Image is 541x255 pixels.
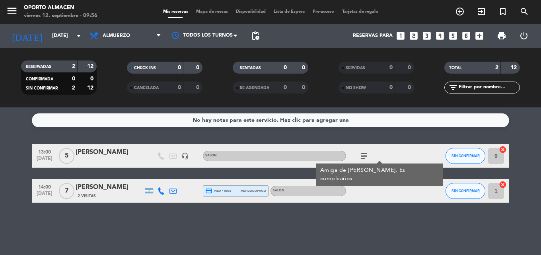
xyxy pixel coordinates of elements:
i: search [520,7,529,16]
span: TOTAL [449,66,461,70]
div: viernes 12. septiembre - 09:56 [24,12,97,20]
i: looks_3 [422,31,432,41]
span: Disponibilidad [232,10,270,14]
strong: 0 [302,85,307,90]
span: pending_actions [251,31,260,41]
span: Tarjetas de regalo [338,10,382,14]
span: SALON [205,154,217,157]
strong: 12 [87,64,95,69]
i: exit_to_app [477,7,486,16]
i: subject [359,151,369,161]
span: [DATE] [35,156,54,165]
strong: 2 [72,64,75,69]
i: add_box [474,31,485,41]
span: SENTADAS [240,66,261,70]
span: CONFIRMADA [26,77,53,81]
strong: 0 [389,85,393,90]
i: headset_mic [181,152,189,160]
i: filter_list [448,83,458,92]
strong: 0 [196,65,201,70]
i: looks_6 [461,31,471,41]
div: LOG OUT [513,24,535,48]
div: Oporto Almacen [24,4,97,12]
i: arrow_drop_down [74,31,84,41]
span: Lista de Espera [270,10,309,14]
span: Reservas para [353,33,393,39]
span: Mapa de mesas [192,10,232,14]
strong: 0 [178,65,181,70]
strong: 2 [495,65,498,70]
strong: 0 [178,85,181,90]
span: Mis reservas [159,10,192,14]
i: looks_4 [435,31,445,41]
span: 2 Visitas [78,193,96,199]
div: [PERSON_NAME] [76,182,143,193]
span: SIN CONFIRMAR [26,86,58,90]
span: CHECK INS [134,66,156,70]
span: NO SHOW [346,86,366,90]
span: 13:00 [35,147,54,156]
strong: 0 [408,65,413,70]
strong: 0 [284,65,287,70]
strong: 2 [72,85,75,91]
button: menu [6,5,18,19]
i: cancel [499,146,507,154]
i: looks_5 [448,31,458,41]
div: [PERSON_NAME] [76,147,143,158]
button: SIN CONFIRMAR [446,183,485,199]
strong: 0 [408,85,413,90]
strong: 0 [90,76,95,82]
strong: 0 [196,85,201,90]
strong: 12 [87,85,95,91]
span: 14:00 [35,182,54,191]
strong: 0 [389,65,393,70]
strong: 12 [510,65,518,70]
span: SERVIDAS [346,66,365,70]
strong: 0 [72,76,75,82]
span: RE AGENDADA [240,86,269,90]
span: print [497,31,506,41]
i: add_circle_outline [455,7,465,16]
span: SALON [273,189,284,192]
i: menu [6,5,18,17]
span: Pre-acceso [309,10,338,14]
input: Filtrar por nombre... [458,83,520,92]
i: cancel [499,181,507,189]
span: CANCELADA [134,86,159,90]
strong: 0 [284,85,287,90]
i: credit_card [205,187,212,195]
span: RESERVADAS [26,65,51,69]
span: 7 [59,183,74,199]
i: looks_one [395,31,406,41]
strong: 0 [302,65,307,70]
span: [DATE] [35,191,54,200]
button: SIN CONFIRMAR [446,148,485,164]
span: 5 [59,148,74,164]
i: turned_in_not [498,7,508,16]
span: SIN CONFIRMAR [451,154,480,158]
i: looks_two [409,31,419,41]
div: No hay notas para este servicio. Haz clic para agregar una [193,116,349,125]
i: [DATE] [6,27,48,45]
span: mercadopago [241,188,266,193]
span: visa * 5935 [205,187,231,195]
span: Almuerzo [103,33,130,39]
span: SIN CONFIRMAR [451,189,480,193]
div: Amiga de [PERSON_NAME]. Es cumpleaños [320,166,439,183]
i: power_settings_new [519,31,529,41]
